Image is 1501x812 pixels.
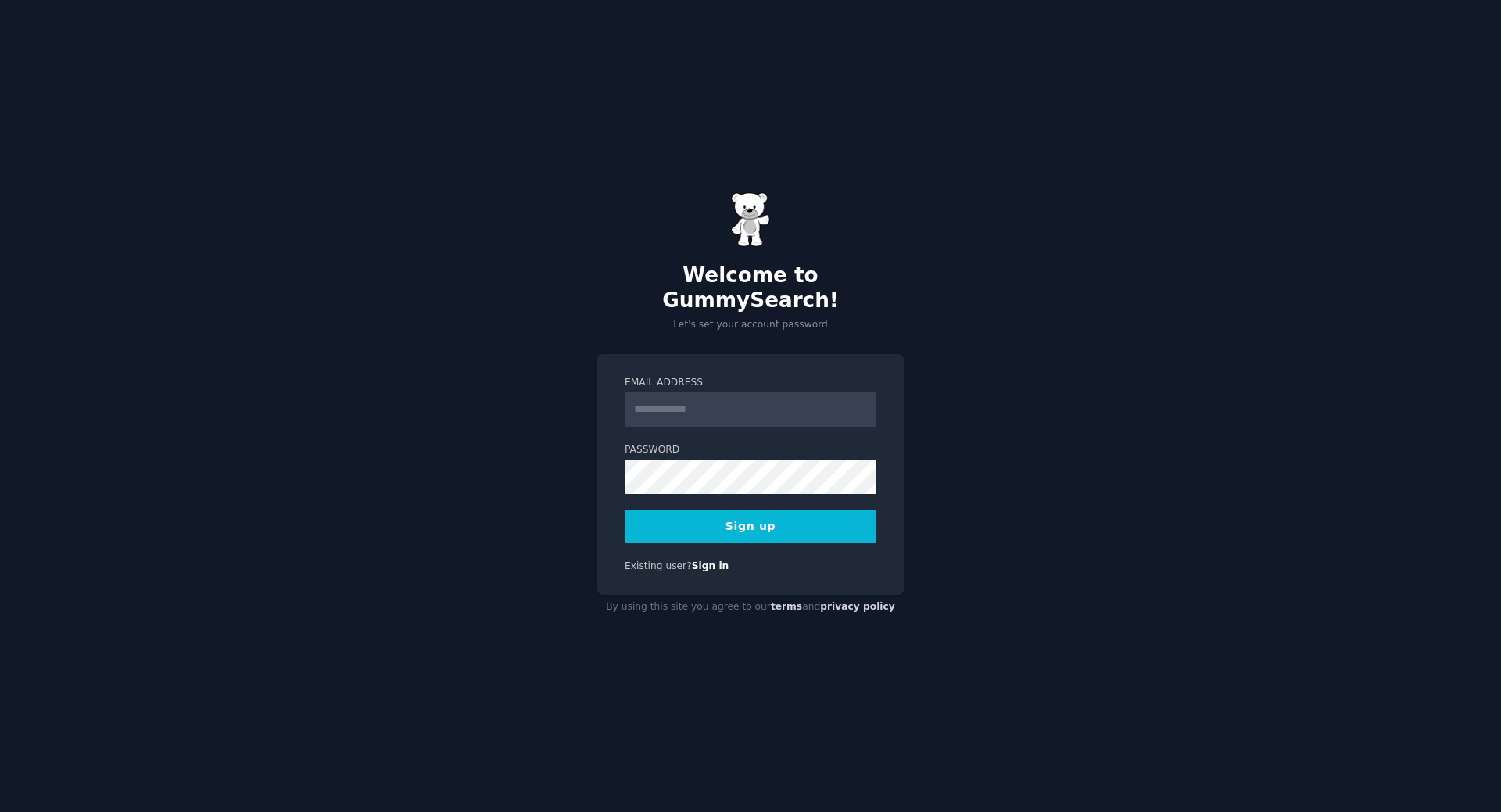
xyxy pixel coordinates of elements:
a: terms [771,601,802,612]
a: Sign in [692,560,729,571]
h2: Welcome to GummySearch! [597,263,904,313]
label: Email Address [625,376,876,390]
label: Password [625,443,876,457]
span: Existing user? [625,560,692,571]
img: Gummy Bear [731,192,770,247]
div: By using this site you agree to our and [597,595,904,620]
p: Let's set your account password [597,318,904,332]
a: privacy policy [820,601,895,612]
button: Sign up [625,510,876,543]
